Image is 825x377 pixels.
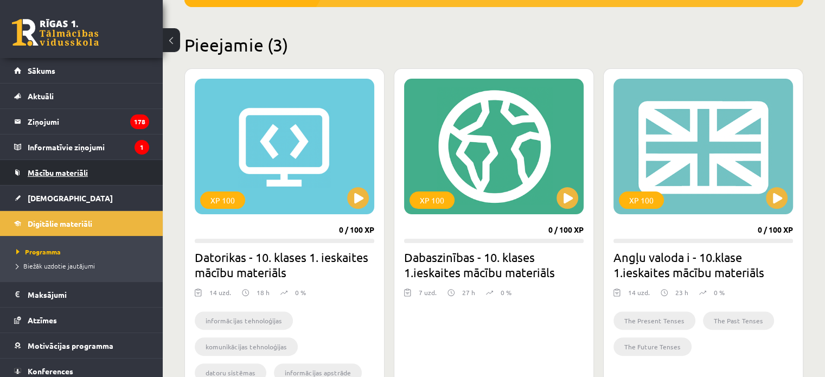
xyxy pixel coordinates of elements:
legend: Maksājumi [28,282,149,307]
a: Programma [16,247,152,257]
p: 0 % [714,287,725,297]
a: Atzīmes [14,308,149,333]
li: komunikācijas tehnoloģijas [195,337,298,356]
a: Motivācijas programma [14,333,149,358]
li: The Present Tenses [613,311,695,330]
a: Aktuāli [14,84,149,108]
a: Biežāk uzdotie jautājumi [16,261,152,271]
h2: Pieejamie (3) [184,34,803,55]
a: [DEMOGRAPHIC_DATA] [14,186,149,210]
div: XP 100 [619,191,664,209]
div: XP 100 [410,191,455,209]
h2: Dabaszinības - 10. klases 1.ieskaites mācību materiāls [404,250,584,280]
span: Sākums [28,66,55,75]
div: 7 uzd. [419,287,437,304]
div: 14 uzd. [628,287,650,304]
a: Ziņojumi178 [14,109,149,134]
span: Konferences [28,366,73,376]
legend: Ziņojumi [28,109,149,134]
div: XP 100 [200,191,245,209]
span: Programma [16,247,61,256]
a: Rīgas 1. Tālmācības vidusskola [12,19,99,46]
h2: Angļu valoda i - 10.klase 1.ieskaites mācību materiāls [613,250,793,280]
span: Aktuāli [28,91,54,101]
p: 0 % [295,287,306,297]
p: 27 h [462,287,475,297]
h2: Datorikas - 10. klases 1. ieskaites mācību materiāls [195,250,374,280]
div: 14 uzd. [209,287,231,304]
li: The Future Tenses [613,337,692,356]
legend: Informatīvie ziņojumi [28,135,149,159]
p: 18 h [257,287,270,297]
p: 23 h [675,287,688,297]
span: Mācību materiāli [28,168,88,177]
span: Motivācijas programma [28,341,113,350]
span: Atzīmes [28,315,57,325]
li: informācijas tehnoloģijas [195,311,293,330]
p: 0 % [501,287,511,297]
a: Informatīvie ziņojumi1 [14,135,149,159]
span: Digitālie materiāli [28,219,92,228]
span: [DEMOGRAPHIC_DATA] [28,193,113,203]
a: Maksājumi [14,282,149,307]
i: 1 [135,140,149,155]
li: The Past Tenses [703,311,774,330]
a: Digitālie materiāli [14,211,149,236]
i: 178 [130,114,149,129]
span: Biežāk uzdotie jautājumi [16,261,95,270]
a: Mācību materiāli [14,160,149,185]
a: Sākums [14,58,149,83]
